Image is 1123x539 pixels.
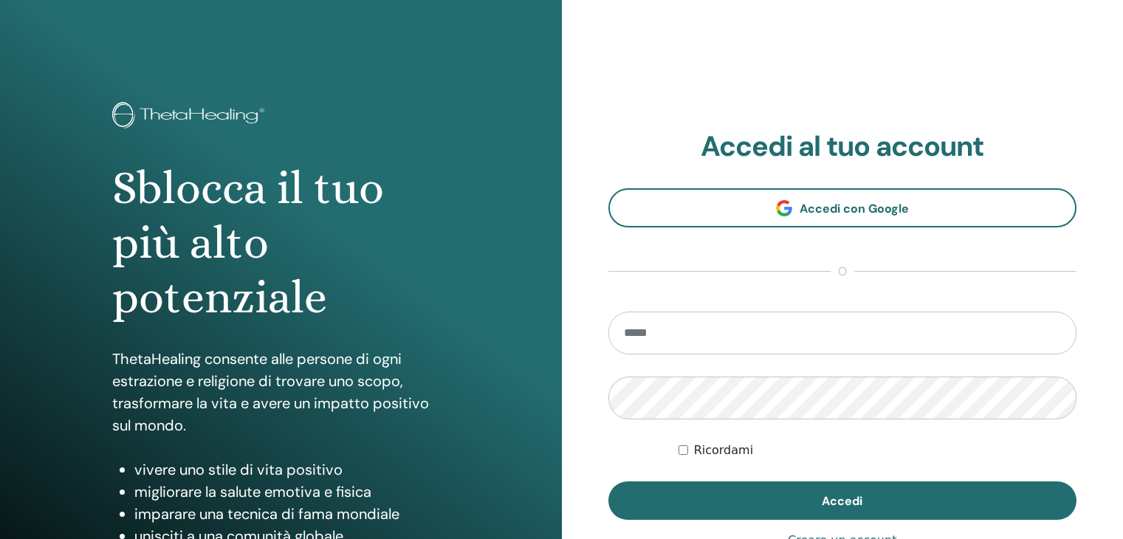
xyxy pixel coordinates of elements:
[112,161,450,326] h1: Sblocca il tuo più alto potenziale
[608,481,1077,520] button: Accedi
[134,459,450,481] li: vivere uno stile di vita positivo
[134,503,450,525] li: imparare una tecnica di fama mondiale
[831,263,854,281] span: o
[608,188,1077,227] a: Accedi con Google
[800,201,909,216] span: Accedi con Google
[112,348,450,436] p: ThetaHealing consente alle persone di ogni estrazione e religione di trovare uno scopo, trasforma...
[608,130,1077,164] h2: Accedi al tuo account
[822,493,862,509] span: Accedi
[134,481,450,503] li: migliorare la salute emotiva e fisica
[694,442,753,459] label: Ricordami
[679,442,1076,459] div: Keep me authenticated indefinitely or until I manually logout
